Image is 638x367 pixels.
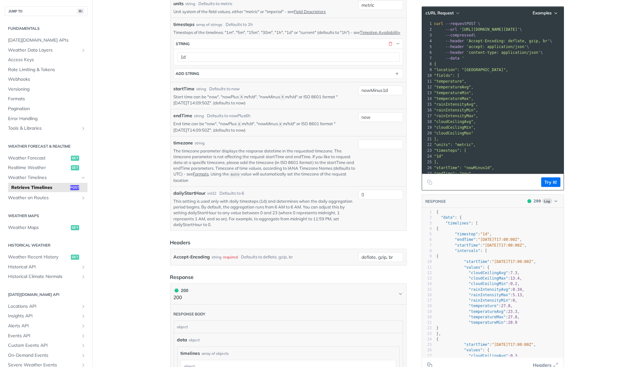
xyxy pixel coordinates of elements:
[436,304,513,308] span: : ,
[8,342,79,349] span: Custom Events API
[5,292,87,298] h2: [DATE][DOMAIN_NAME] API
[5,311,87,321] a: Insights APIShow subpages for Insights API
[422,226,432,232] div: 4
[508,309,517,314] span: 23.3
[422,84,433,90] div: 12
[8,183,87,192] a: Retrieve Timelinespost
[531,10,560,16] button: Examples
[181,350,200,357] span: timelines
[464,348,483,352] span: "values"
[422,113,433,119] div: 17
[70,185,79,190] span: post
[294,9,326,14] a: Field Descriptors
[422,292,432,298] div: 16
[436,243,527,248] span: : ,
[422,78,433,84] div: 11
[5,341,87,350] a: Custom Events APIShow subpages for Custom Events API
[422,148,433,153] div: 23
[422,21,433,27] div: 1
[5,124,87,133] a: Tools & LibrariesShow subpages for Tools & Libraries
[524,198,560,204] button: 200200Log
[436,271,520,275] span: : ,
[467,45,527,49] span: 'accept: application/json'
[483,243,524,248] span: "[DATE]T17:00:00Z"
[241,252,293,262] div: Defaults to deflate, gzip, br
[5,75,87,84] a: Webhooks
[422,27,433,32] div: 2
[422,281,432,287] div: 14
[425,198,446,205] button: RESPONSE
[174,198,356,227] p: This setting is used only with daily timesteps (1d) and determines when the daily aggregation per...
[199,1,233,7] div: Defaults to metric
[8,175,79,181] span: Weather Timelines
[81,265,86,270] button: Show subpages for Historical API
[174,94,356,106] p: Start time can be "now", "nowPlus m/h/d", "nowMinus m/h/d" or ISO 8601 format "[DATE]T14:09:50Z"....
[508,320,517,325] span: 20.9
[422,232,432,237] div: 5
[5,85,87,94] a: Versioning
[446,21,467,26] span: --request
[210,86,240,92] div: Defaults to now
[174,121,356,133] p: End time can be "now", "nowPlus m/h/d", "nowMinus m/h/d" or ISO 8601 format "[DATE]T14:09:50Z". (...
[8,313,79,319] span: Insights API
[81,126,86,131] button: Show subpages for Tools & Libraries
[434,91,474,95] span: "temperatureMin",
[464,265,483,270] span: "values"
[174,252,210,262] label: Accept-Encoding
[436,354,520,358] span: : ,
[220,190,244,197] div: Defaults to 6
[436,315,520,319] span: : ,
[5,55,87,65] a: Access Keys
[436,237,522,242] span: : ,
[434,137,439,141] span: ],
[174,69,403,78] button: ADD string
[434,160,439,164] span: ],
[422,259,432,265] div: 10
[174,29,403,35] p: Timesteps of the timelines: "1m", "5m", "15m", "30m", "1h", "1d" or "current" (defaults to "1h") ...
[533,10,552,16] span: Examples
[436,254,439,258] span: {
[196,86,206,92] div: string
[467,39,550,43] span: 'Accept-Encoding: deflate, gzip, br'
[81,343,86,348] button: Show subpages for Custom Events API
[422,50,433,55] div: 6
[508,315,517,319] span: 27.8
[446,39,464,43] span: --header
[422,96,433,102] div: 14
[81,333,86,338] button: Show subpages for Events API
[541,177,560,187] button: Try It!
[71,225,79,230] span: get
[71,255,79,260] span: get
[174,0,184,7] label: units
[422,325,432,331] div: 22
[8,67,86,73] span: Rate Limiting & Tokens
[398,291,403,297] svg: Chevron
[279,122,282,126] span: X
[8,273,79,280] span: Historical Climate Normals
[510,281,518,286] span: 0.2
[446,56,460,61] span: --data
[436,215,462,220] span: : {
[174,148,356,183] p: The timezone parameter displays the response datetime in the requested timezone. The timezone par...
[226,21,253,28] div: Defaults to 1h
[436,337,439,341] span: {
[8,86,86,93] span: Versioning
[5,213,87,219] h2: Weather Maps
[422,125,433,130] div: 19
[434,79,467,84] span: "temperature",
[469,287,510,292] span: "rainIntensityAvg"
[170,239,191,246] div: Headers
[174,321,401,333] div: object
[422,265,432,270] div: 11
[422,119,433,125] div: 18
[81,314,86,319] button: Show subpages for Insights API
[8,155,69,161] span: Weather Forecast
[5,262,87,272] a: Historical APIShow subpages for Historical API
[534,199,541,203] span: 200
[208,191,217,196] div: int32
[501,304,510,308] span: 27.8
[77,9,84,14] span: ⌘/
[464,259,489,264] span: "startTime"
[194,113,204,119] div: string
[223,252,238,262] div: required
